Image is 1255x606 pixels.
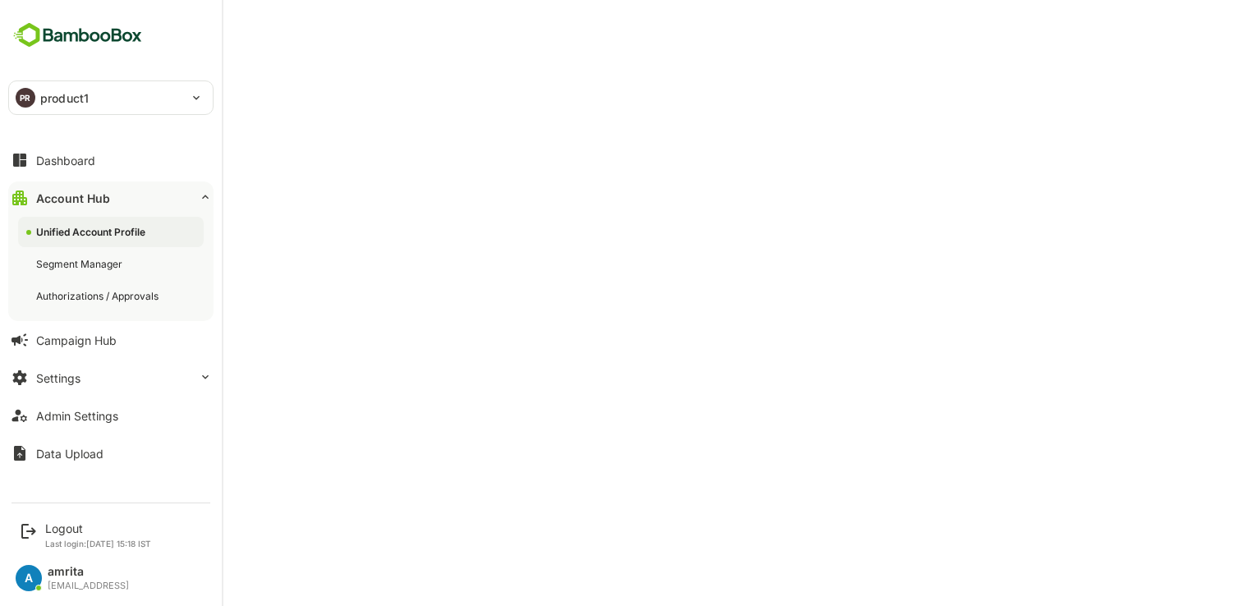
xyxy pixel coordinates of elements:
button: Settings [8,361,214,394]
div: Segment Manager [36,257,126,271]
button: Account Hub [8,181,214,214]
div: A [16,565,42,591]
button: Campaign Hub [8,324,214,356]
div: Data Upload [36,447,103,461]
div: Settings [36,371,80,385]
div: Campaign Hub [36,333,117,347]
div: PRproduct1 [9,81,213,114]
p: Last login: [DATE] 15:18 IST [45,539,151,549]
div: Account Hub [36,191,110,205]
button: Dashboard [8,144,214,177]
button: Data Upload [8,437,214,470]
div: PR [16,88,35,108]
img: BambooboxFullLogoMark.5f36c76dfaba33ec1ec1367b70bb1252.svg [8,20,147,51]
div: Unified Account Profile [36,225,149,239]
div: [EMAIL_ADDRESS] [48,581,129,591]
div: Dashboard [36,154,95,168]
div: Logout [45,521,151,535]
div: amrita [48,565,129,579]
div: Admin Settings [36,409,118,423]
div: Authorizations / Approvals [36,289,162,303]
p: product1 [40,90,89,107]
button: Admin Settings [8,399,214,432]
